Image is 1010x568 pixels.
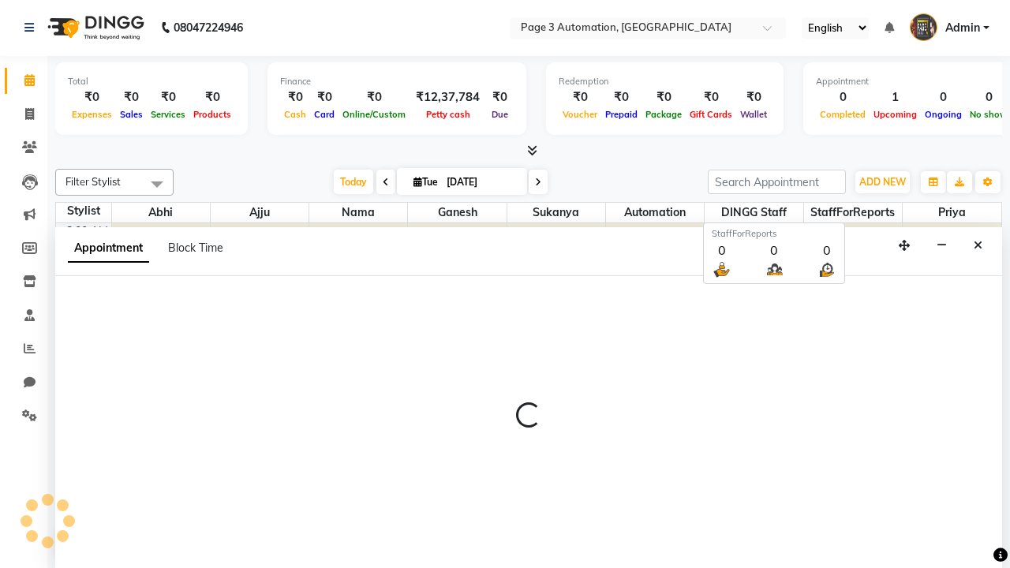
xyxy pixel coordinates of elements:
[189,88,235,106] div: ₹0
[309,203,407,222] span: Nama
[68,75,235,88] div: Total
[859,176,906,188] span: ADD NEW
[765,260,784,279] img: queue.png
[736,88,771,106] div: ₹0
[712,260,731,279] img: serve.png
[310,88,339,106] div: ₹0
[945,20,980,36] span: Admin
[817,241,836,260] div: 0
[211,203,309,222] span: Ajju
[601,109,642,120] span: Prepaid
[870,88,921,106] div: 1
[280,88,310,106] div: ₹0
[967,234,989,258] button: Close
[310,109,339,120] span: Card
[804,203,902,222] span: StaffForReports
[642,88,686,106] div: ₹0
[712,241,731,260] div: 0
[816,109,870,120] span: Completed
[642,109,686,120] span: Package
[116,109,147,120] span: Sales
[56,203,111,219] div: Stylist
[68,109,116,120] span: Expenses
[116,88,147,106] div: ₹0
[708,170,846,194] input: Search Appointment
[921,88,966,106] div: 0
[559,75,771,88] div: Redemption
[410,88,486,106] div: ₹12,37,784
[712,227,836,241] div: StaffForReports
[870,109,921,120] span: Upcoming
[816,88,870,106] div: 0
[147,88,189,106] div: ₹0
[606,203,704,222] span: Automation
[112,203,210,222] span: Abhi
[168,241,223,255] span: Block Time
[855,171,910,193] button: ADD NEW
[280,75,514,88] div: Finance
[339,88,410,106] div: ₹0
[817,260,836,279] img: wait_time.png
[408,203,506,222] span: Ganesh
[422,109,474,120] span: Petty cash
[601,88,642,106] div: ₹0
[507,203,605,222] span: Sukanya
[68,88,116,106] div: ₹0
[910,13,937,41] img: Admin
[189,109,235,120] span: Products
[442,170,521,194] input: 2025-09-02
[280,109,310,120] span: Cash
[174,6,243,50] b: 08047224946
[686,109,736,120] span: Gift Cards
[686,88,736,106] div: ₹0
[559,109,601,120] span: Voucher
[63,223,111,240] div: 8:00 AM
[488,109,512,120] span: Due
[921,109,966,120] span: Ongoing
[410,176,442,188] span: Tue
[765,241,784,260] div: 0
[40,6,148,50] img: logo
[559,88,601,106] div: ₹0
[486,88,514,106] div: ₹0
[903,203,1001,222] span: Priya
[147,109,189,120] span: Services
[68,234,149,263] span: Appointment
[339,109,410,120] span: Online/Custom
[65,175,121,188] span: Filter Stylist
[334,170,373,194] span: Today
[705,203,802,222] span: DINGG Staff
[736,109,771,120] span: Wallet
